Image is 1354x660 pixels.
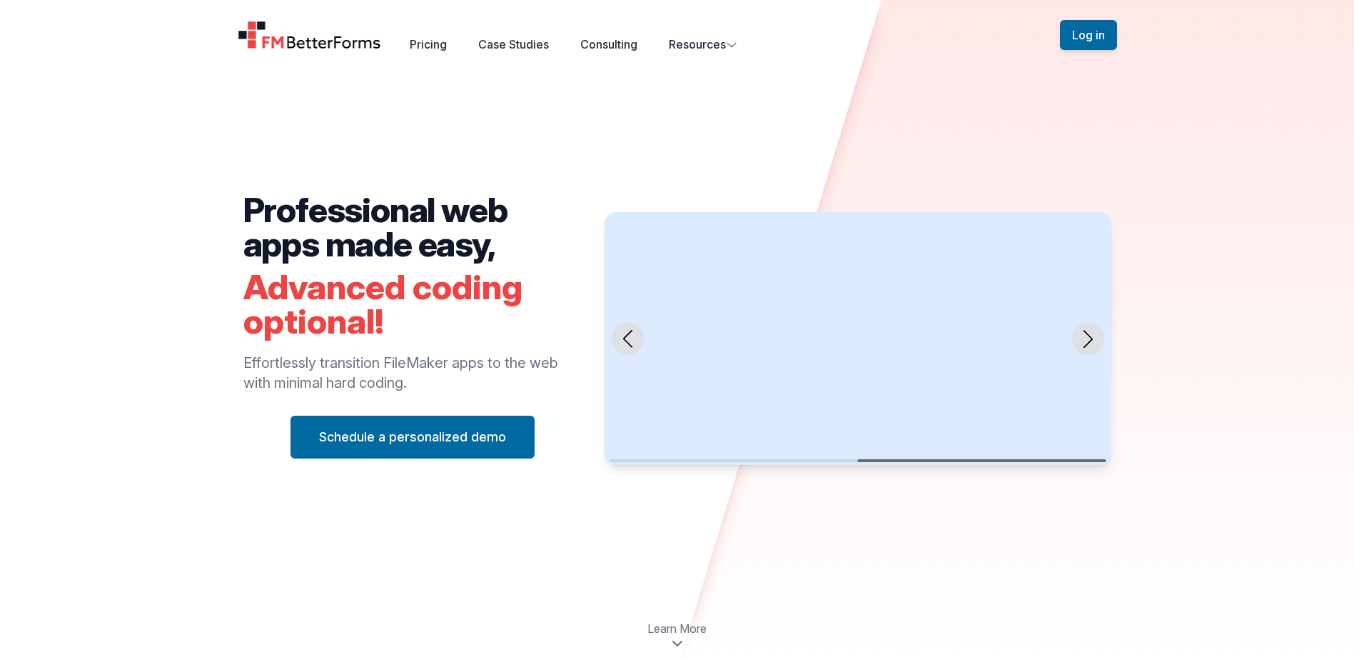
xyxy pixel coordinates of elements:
[290,416,535,459] button: Schedule a personalized demo
[238,21,382,49] a: Home
[243,270,582,339] h2: Advanced coding optional!
[478,37,549,51] a: Case Studies
[1060,20,1117,50] button: Log in
[410,37,447,51] a: Pricing
[221,17,1134,53] nav: Global
[605,212,1111,466] swiper-slide: 2 / 2
[647,620,707,637] span: Learn More
[580,37,637,51] a: Consulting
[243,353,582,393] p: Effortlessly transition FileMaker apps to the web with minimal hard coding.
[243,193,582,261] h2: Professional web apps made easy,
[669,36,737,53] button: Resources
